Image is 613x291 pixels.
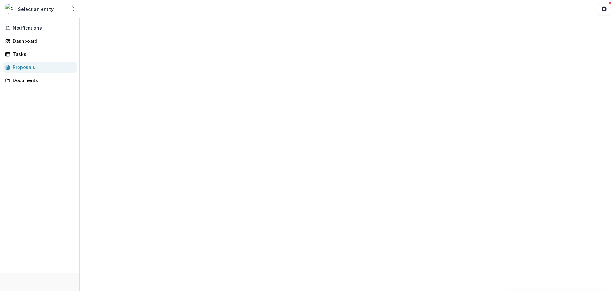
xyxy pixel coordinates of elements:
[3,49,77,59] a: Tasks
[5,4,15,14] img: Select an entity
[68,278,76,286] button: More
[598,3,610,15] button: Get Help
[13,64,72,71] div: Proposals
[3,62,77,73] a: Proposals
[13,77,72,84] div: Documents
[68,3,77,15] button: Open entity switcher
[13,51,72,57] div: Tasks
[3,23,77,33] button: Notifications
[3,36,77,46] a: Dashboard
[13,38,72,44] div: Dashboard
[3,75,77,86] a: Documents
[18,6,54,12] div: Select an entity
[13,26,74,31] span: Notifications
